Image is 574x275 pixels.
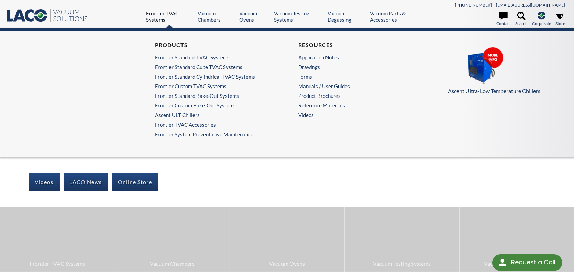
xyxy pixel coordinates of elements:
[532,20,551,27] span: Corporate
[298,73,416,80] a: Forms
[64,173,108,191] a: LACO News
[448,47,517,85] img: Ascent_Chillers_Pods__LVS_.png
[455,2,492,8] a: [PHONE_NUMBER]
[496,12,511,27] a: Contact
[198,10,234,23] a: Vacuum Chambers
[29,173,60,191] a: Videos
[515,12,528,27] a: Search
[298,83,416,89] a: Manuals / User Guides
[233,259,341,268] span: Vacuum Ovens
[348,259,456,268] span: Vacuum Testing Systems
[298,42,416,49] h4: Resources
[298,93,416,99] a: Product Brochures
[511,254,555,270] div: Request a Call
[155,42,272,49] h4: Products
[115,207,230,272] a: Vacuum Chambers
[155,54,272,60] a: Frontier Standard TVAC Systems
[155,131,276,137] a: Frontier System Preventative Maintenance
[345,207,459,272] a: Vacuum Testing Systems
[496,2,565,8] a: [EMAIL_ADDRESS][DOMAIN_NAME]
[274,10,322,23] a: Vacuum Testing Systems
[298,54,416,60] a: Application Notes
[155,102,272,108] a: Frontier Custom Bake-Out Systems
[155,93,272,99] a: Frontier Standard Bake-Out Systems
[298,112,419,118] a: Videos
[298,102,416,108] a: Reference Materials
[230,207,344,272] a: Vacuum Ovens
[3,259,111,268] span: Frontier TVAC Systems
[448,87,563,95] p: Ascent Ultra-Low Temperature Chillers
[155,112,272,118] a: Ascent ULT Chillers
[497,257,508,268] img: round button
[112,173,158,191] a: Online Store
[155,64,272,70] a: Frontier Standard Cube TVAC Systems
[555,12,565,27] a: Store
[460,207,574,272] a: Vacuum Degassing Systems
[328,10,365,23] a: Vacuum Degassing
[146,10,192,23] a: Frontier TVAC Systems
[155,83,272,89] a: Frontier Custom TVAC Systems
[119,259,226,268] span: Vacuum Chambers
[298,64,416,70] a: Drawings
[155,122,272,128] a: Frontier TVAC Accessories
[463,259,571,268] span: Vacuum Degassing Systems
[155,73,272,80] a: Frontier Standard Cylindrical TVAC Systems
[448,47,563,95] a: Ascent Ultra-Low Temperature Chillers
[370,10,426,23] a: Vacuum Parts & Accessories
[492,254,562,271] div: Request a Call
[239,10,269,23] a: Vacuum Ovens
